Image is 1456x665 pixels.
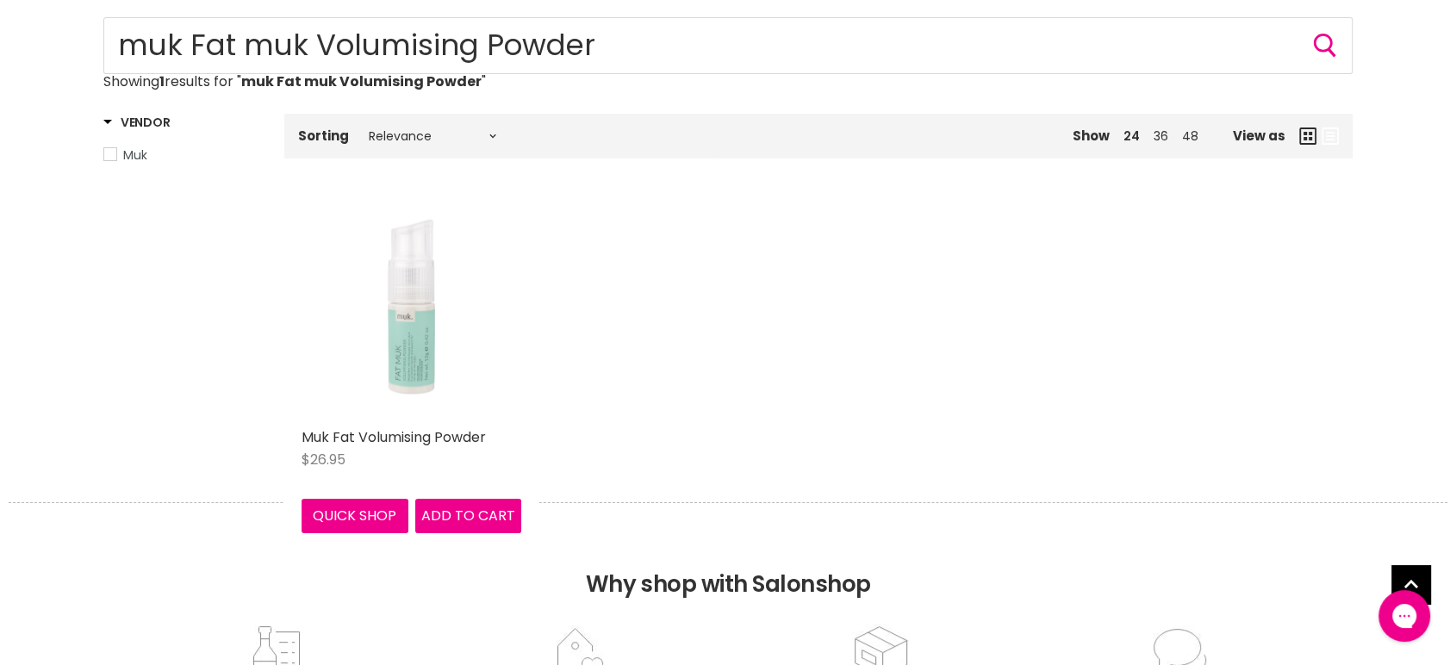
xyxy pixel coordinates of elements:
[103,17,1353,74] input: Search
[1123,127,1140,145] a: 24
[159,71,165,91] strong: 1
[123,146,147,164] span: Muk
[1370,584,1439,648] iframe: Gorgias live chat messenger
[302,450,345,469] span: $26.95
[298,128,349,143] label: Sorting
[103,146,263,165] a: Muk
[1073,127,1110,145] span: Show
[302,200,521,420] a: Muk Fat Volumising Powder
[302,499,408,533] button: Quick shop
[1233,128,1285,143] span: View as
[1154,127,1168,145] a: 36
[1182,127,1198,145] a: 48
[421,506,515,525] span: Add to cart
[103,17,1353,74] form: Product
[1311,32,1339,59] button: Search
[103,114,170,131] h3: Vendor
[103,74,1353,90] p: Showing results for " "
[415,499,522,533] button: Add to cart
[1391,565,1430,610] span: Back to top
[302,427,486,447] a: Muk Fat Volumising Powder
[241,71,482,91] strong: muk Fat muk Volumising Powder
[1391,565,1430,604] a: Back to top
[9,502,1447,624] h2: Why shop with Salonshop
